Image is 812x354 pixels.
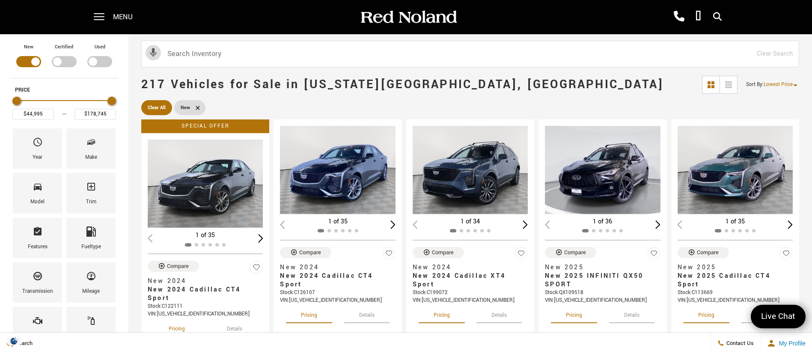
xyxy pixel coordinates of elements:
[250,261,263,277] button: Save Vehicle
[11,43,118,78] div: Filter by Vehicle Type
[678,263,786,272] span: New 2025
[761,333,812,354] button: Open user profile menu
[141,119,269,133] div: Special Offer
[66,262,116,303] div: MileageMileage
[678,217,793,226] div: 1 of 35
[413,126,530,214] img: 2024 Cadillac XT4 Sport 1
[648,247,660,264] button: Save Vehicle
[678,263,793,289] a: New 2025New 2025 Cadillac CT4 Sport
[12,109,54,120] input: Minimum
[545,297,660,304] div: VIN: [US_VEHICLE_IDENTIFICATION_NUMBER]
[12,94,116,120] div: Price
[66,128,116,169] div: MakeMake
[280,263,395,289] a: New 2024New 2024 Cadillac CT4 Sport
[678,289,793,297] div: Stock : C113669
[24,43,33,51] label: New
[280,247,331,258] button: Compare Vehicle
[33,269,43,287] span: Transmission
[81,242,101,252] div: Fueltype
[13,173,62,213] div: ModelModel
[85,153,97,162] div: Make
[545,272,654,289] span: New 2025 INFINITI QX50 SPORT
[4,336,24,345] img: Opt-Out Icon
[413,272,521,289] span: New 2024 Cadillac XT4 Sport
[15,86,113,94] h5: Price
[148,303,263,310] div: Stock : C122111
[85,331,97,341] div: Color
[148,277,263,303] a: New 2024New 2024 Cadillac CT4 Sport
[776,340,806,347] span: My Profile
[280,126,397,214] div: 1 / 2
[66,173,116,213] div: TrimTrim
[141,76,664,93] span: 217 Vehicles for Sale in [US_STATE][GEOGRAPHIC_DATA], [GEOGRAPHIC_DATA]
[154,318,200,337] button: pricing tab
[55,43,73,51] label: Certified
[780,247,793,264] button: Save Vehicle
[788,220,793,229] div: Next slide
[678,272,786,289] span: New 2025 Cadillac CT4 Sport
[545,247,596,258] button: Compare Vehicle
[359,10,458,25] img: Red Noland Auto Group
[74,109,116,120] input: Maximum
[413,263,528,289] a: New 2024New 2024 Cadillac XT4 Sport
[13,128,62,169] div: YearYear
[764,81,793,88] span: Lowest Price
[82,287,100,296] div: Mileage
[609,304,654,323] button: details tab
[413,263,521,272] span: New 2024
[655,220,660,229] div: Next slide
[280,217,395,226] div: 1 of 35
[280,289,395,297] div: Stock : C126107
[678,247,729,258] button: Compare Vehicle
[86,197,96,207] div: Trim
[13,218,62,258] div: FeaturesFeatures
[413,289,528,297] div: Stock : C199072
[33,135,43,153] span: Year
[413,297,528,304] div: VIN: [US_VEHICLE_IDENTIFICATION_NUMBER]
[12,97,21,105] div: Minimum Price
[167,262,189,270] div: Compare
[683,304,729,323] button: pricing tab
[545,289,660,297] div: Stock : QX109518
[258,234,263,242] div: Next slide
[545,126,662,214] img: 2025 INFINITI QX50 SPORT 1
[148,310,263,318] div: VIN: [US_VEHICLE_IDENTIFICATION_NUMBER]
[515,247,528,264] button: Save Vehicle
[746,81,764,88] span: Sort By :
[476,304,522,323] button: details tab
[751,305,806,328] a: Live Chat
[413,217,528,226] div: 1 of 34
[280,272,389,289] span: New 2024 Cadillac CT4 Sport
[678,297,793,304] div: VIN: [US_VEHICLE_IDENTIFICATION_NUMBER]
[107,97,116,105] div: Maximum Price
[390,220,396,229] div: Next slide
[13,262,62,303] div: TransmissionTransmission
[523,220,528,229] div: Next slide
[678,126,795,214] img: 2025 Cadillac CT4 Sport 1
[86,224,96,242] span: Fueltype
[181,102,190,113] span: New
[344,304,390,323] button: details tab
[697,249,719,256] div: Compare
[545,217,660,226] div: 1 of 36
[757,311,800,322] span: Live Chat
[4,336,24,345] section: Click to Open Cookie Consent Modal
[148,140,265,228] img: 2024 Cadillac CT4 Sport 1
[33,179,43,197] span: Model
[30,197,45,207] div: Model
[212,318,257,337] button: details tab
[30,331,45,341] div: Engine
[678,126,795,214] div: 1 / 2
[66,218,116,258] div: FueltypeFueltype
[545,263,660,289] a: New 2025New 2025 INFINITI QX50 SPORT
[413,126,530,214] div: 1 / 2
[148,261,199,272] button: Compare Vehicle
[148,102,166,113] span: Clear All
[545,126,662,214] div: 1 / 2
[299,249,321,256] div: Compare
[86,135,96,153] span: Make
[148,286,256,303] span: New 2024 Cadillac CT4 Sport
[286,304,332,323] button: pricing tab
[13,307,62,347] div: EngineEngine
[95,43,105,51] label: Used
